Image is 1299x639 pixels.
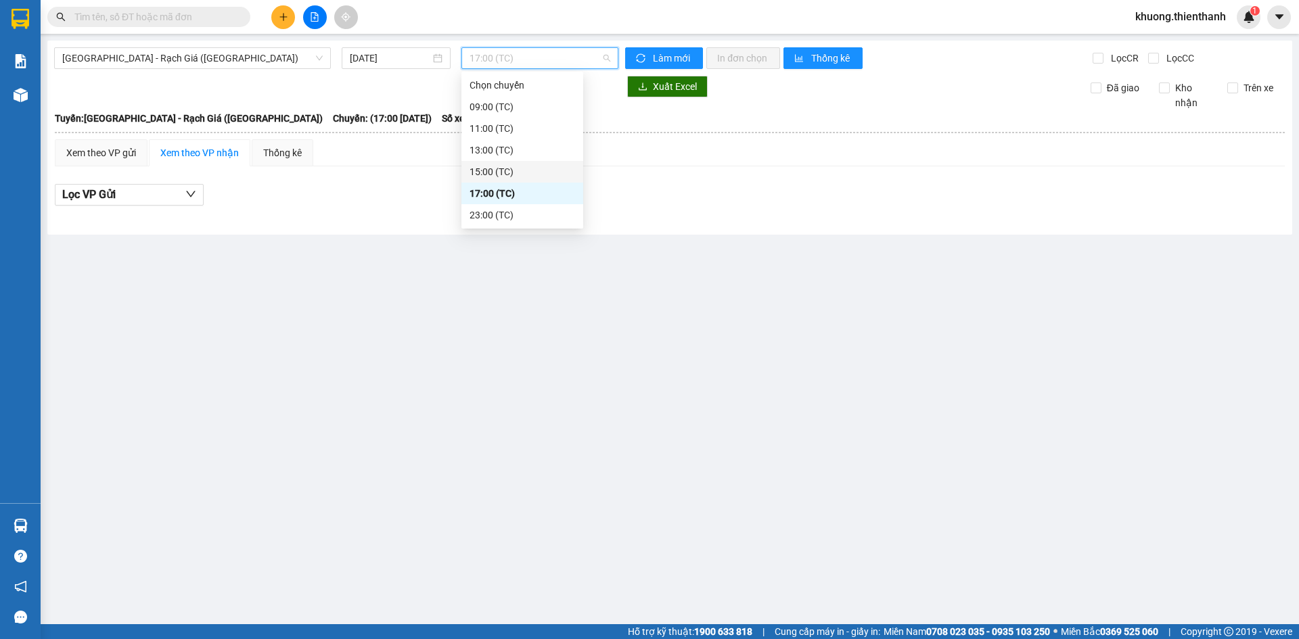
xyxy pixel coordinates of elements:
span: | [762,624,765,639]
span: Hỗ trợ kỹ thuật: [628,624,752,639]
strong: 0369 525 060 [1100,626,1158,637]
button: caret-down [1267,5,1291,29]
div: Chọn chuyến [461,74,583,96]
span: plus [279,12,288,22]
span: 17:00 (TC) [470,48,610,68]
img: solution-icon [14,54,28,68]
img: icon-new-feature [1243,11,1255,23]
button: bar-chartThống kê [783,47,863,69]
span: down [185,189,196,199]
span: copyright [1224,627,1233,636]
span: search [56,12,66,22]
button: file-add [303,5,327,29]
span: message [14,611,27,623]
strong: 1900 633 818 [694,626,752,637]
span: file-add [310,12,319,22]
span: Kho nhận [1170,80,1217,110]
div: 09:00 (TC) [470,99,575,114]
img: logo-vxr [12,9,29,29]
span: khuong.thienthanh [1124,8,1237,25]
sup: 1 [1250,6,1260,16]
span: download [638,82,647,93]
div: 15:00 (TC) [470,164,575,179]
span: Miền Nam [884,624,1050,639]
span: Lọc CC [1161,51,1196,66]
span: Trên xe [1238,80,1279,95]
span: Sài Gòn - Rạch Giá (Hàng Hoá) [62,48,323,68]
span: ⚪️ [1053,629,1057,634]
span: Xuất Excel [653,79,697,94]
strong: 0708 023 035 - 0935 103 250 [926,626,1050,637]
img: warehouse-icon [14,88,28,102]
input: 13/08/2025 [350,51,430,66]
span: Lọc VP Gửi [62,186,116,203]
span: 1 [1252,6,1257,16]
button: Lọc VP Gửi [55,184,204,206]
img: warehouse-icon [14,519,28,533]
div: 17:00 (TC) [470,186,575,201]
div: Xem theo VP nhận [160,145,239,160]
span: Lọc CR [1106,51,1141,66]
button: plus [271,5,295,29]
span: bar-chart [794,53,806,64]
span: Đã giao [1101,80,1145,95]
button: aim [334,5,358,29]
b: Tuyến: [GEOGRAPHIC_DATA] - Rạch Giá ([GEOGRAPHIC_DATA]) [55,113,323,124]
span: caret-down [1273,11,1285,23]
div: 11:00 (TC) [470,121,575,136]
span: Miền Bắc [1061,624,1158,639]
span: sync [636,53,647,64]
span: | [1168,624,1170,639]
div: 23:00 (TC) [470,208,575,222]
span: Số xe: [442,111,468,126]
span: Cung cấp máy in - giấy in: [775,624,880,639]
div: Thống kê [263,145,302,160]
button: downloadXuất Excel [627,76,708,97]
div: Xem theo VP gửi [66,145,136,160]
span: Chuyến: (17:00 [DATE]) [333,111,432,126]
button: syncLàm mới [625,47,703,69]
div: 13:00 (TC) [470,143,575,158]
span: question-circle [14,550,27,563]
span: notification [14,580,27,593]
span: aim [341,12,350,22]
div: Chọn chuyến [470,78,575,93]
span: Thống kê [811,51,852,66]
button: In đơn chọn [706,47,780,69]
span: Làm mới [653,51,692,66]
input: Tìm tên, số ĐT hoặc mã đơn [74,9,234,24]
